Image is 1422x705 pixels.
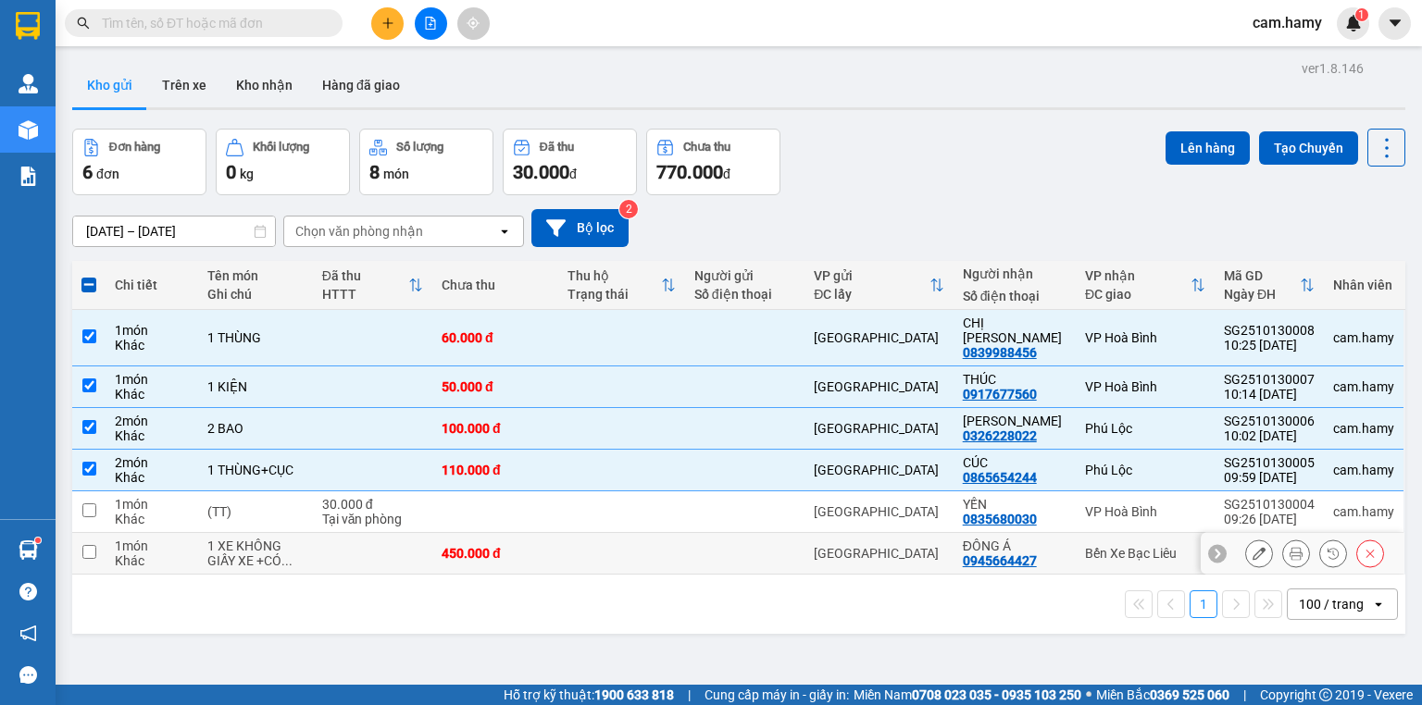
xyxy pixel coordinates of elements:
[1224,387,1315,402] div: 10:14 [DATE]
[102,13,320,33] input: Tìm tên, số ĐT hoặc mã đơn
[694,268,795,283] div: Người gửi
[115,338,189,352] div: Khác
[115,428,189,443] div: Khác
[226,161,236,183] span: 0
[115,470,189,485] div: Khác
[1215,261,1324,310] th: Toggle SortBy
[1345,15,1362,31] img: icon-new-feature
[1243,685,1246,705] span: |
[1371,597,1386,612] svg: open
[1224,428,1315,443] div: 10:02 [DATE]
[207,268,304,283] div: Tên món
[1085,421,1205,436] div: Phú Lộc
[1224,414,1315,428] div: SG2510130006
[646,129,780,195] button: Chưa thu770.000đ
[359,129,493,195] button: Số lượng8món
[497,224,512,239] svg: open
[115,278,189,292] div: Chi tiết
[115,497,189,512] div: 1 món
[82,161,93,183] span: 6
[1333,379,1394,394] div: cam.hamy
[1299,595,1364,613] div: 100 / trang
[963,387,1037,402] div: 0917677560
[814,330,944,345] div: [GEOGRAPHIC_DATA]
[1333,421,1394,436] div: cam.hamy
[503,129,637,195] button: Đã thu30.000đ
[683,141,730,154] div: Chưa thu
[1085,268,1191,283] div: VP nhận
[531,209,629,247] button: Bộ lọc
[147,63,221,107] button: Trên xe
[19,540,38,560] img: warehouse-icon
[963,538,1066,553] div: ĐÔNG Á
[207,330,304,345] div: 1 THÙNG
[442,463,549,477] div: 110.000 đ
[442,546,549,561] div: 450.000 đ
[513,161,569,183] span: 30.000
[1224,470,1315,485] div: 09:59 [DATE]
[705,685,849,705] span: Cung cấp máy in - giấy in:
[1150,687,1229,702] strong: 0369 525 060
[207,287,304,302] div: Ghi chú
[805,261,954,310] th: Toggle SortBy
[253,141,309,154] div: Khối lượng
[1333,504,1394,519] div: cam.hamy
[1387,15,1403,31] span: caret-down
[963,428,1037,443] div: 0326228022
[371,7,404,40] button: plus
[19,120,38,140] img: warehouse-icon
[854,685,1081,705] span: Miền Nam
[568,287,660,302] div: Trạng thái
[1358,8,1365,21] span: 1
[207,421,304,436] div: 2 BAO
[396,141,443,154] div: Số lượng
[723,167,730,181] span: đ
[35,538,41,543] sup: 1
[963,512,1037,526] div: 0835680030
[963,455,1066,470] div: CÚC
[19,625,37,642] span: notification
[1076,261,1215,310] th: Toggle SortBy
[1085,330,1205,345] div: VP Hoà Bình
[1085,504,1205,519] div: VP Hoà Bình
[1096,685,1229,705] span: Miền Bắc
[963,372,1066,387] div: THÚC
[109,141,160,154] div: Đơn hàng
[115,553,189,568] div: Khác
[115,538,189,553] div: 1 món
[96,167,119,181] span: đơn
[1224,268,1300,283] div: Mã GD
[1238,11,1337,34] span: cam.hamy
[19,167,38,186] img: solution-icon
[72,129,206,195] button: Đơn hàng6đơn
[467,17,480,30] span: aim
[415,7,447,40] button: file-add
[322,497,423,512] div: 30.000 đ
[383,167,409,181] span: món
[19,74,38,93] img: warehouse-icon
[369,161,380,183] span: 8
[963,497,1066,512] div: YẾN
[504,685,674,705] span: Hỗ trợ kỹ thuật:
[73,216,275,246] input: Select a date range.
[115,455,189,470] div: 2 món
[694,287,795,302] div: Số điện thoại
[221,63,307,107] button: Kho nhận
[814,268,929,283] div: VP gửi
[19,666,37,684] span: message
[442,330,549,345] div: 60.000 đ
[963,345,1037,360] div: 0839988456
[619,200,638,218] sup: 2
[656,161,723,183] span: 770.000
[1245,539,1273,567] div: Sửa đơn hàng
[688,685,691,705] span: |
[1319,688,1332,701] span: copyright
[963,470,1037,485] div: 0865654244
[442,278,549,292] div: Chưa thu
[568,268,660,283] div: Thu hộ
[115,387,189,402] div: Khác
[1333,330,1394,345] div: cam.hamy
[207,463,304,477] div: 1 THÙNG+CỤC
[381,17,394,30] span: plus
[1224,455,1315,470] div: SG2510130005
